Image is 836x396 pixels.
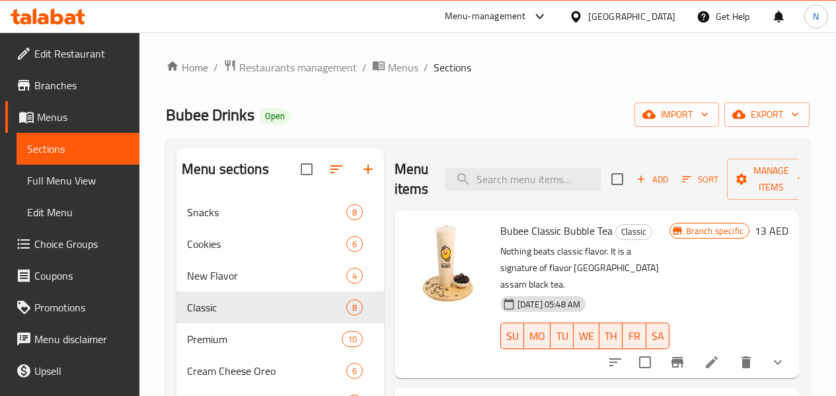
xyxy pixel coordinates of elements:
button: Branch-specific-item [662,346,693,378]
div: items [346,268,363,284]
a: Menus [5,101,139,133]
span: import [645,106,708,123]
li: / [424,59,428,75]
li: / [362,59,367,75]
span: Edit Restaurant [34,46,129,61]
a: Coupons [5,260,139,292]
span: Sections [434,59,471,75]
span: 8 [347,206,362,219]
div: items [346,363,363,379]
span: Open [260,110,290,122]
span: 4 [347,270,362,282]
a: Promotions [5,292,139,323]
div: Cream Cheese Oreo [187,363,346,379]
span: 8 [347,301,362,314]
a: Branches [5,69,139,101]
span: 6 [347,365,362,377]
button: Add section [352,153,384,185]
a: Sections [17,133,139,165]
button: import [634,102,719,127]
span: Full Menu View [27,173,129,188]
a: Menu disclaimer [5,323,139,355]
a: Edit menu item [704,354,720,370]
span: New Flavor [187,268,346,284]
span: Select all sections [293,155,321,183]
span: Menu disclaimer [34,331,129,347]
span: Upsell [34,363,129,379]
a: Full Menu View [17,165,139,196]
span: N [813,9,819,24]
div: Cookies6 [176,228,384,260]
span: Edit Menu [27,204,129,220]
span: SA [652,327,664,346]
span: Menus [388,59,418,75]
div: New Flavor4 [176,260,384,292]
span: [DATE] 05:48 AM [512,298,586,311]
svg: Show Choices [770,354,786,370]
span: WE [579,327,594,346]
nav: breadcrumb [166,59,810,76]
span: Classic [616,224,652,239]
button: delete [730,346,762,378]
span: Premium [187,331,342,347]
button: TU [551,323,574,349]
button: Add [631,169,673,190]
span: Restaurants management [239,59,357,75]
h2: Menu sections [182,159,269,179]
span: FR [628,327,640,346]
span: Manage items [738,163,805,196]
button: SA [646,323,669,349]
img: Bubee Classic Bubble Tea [405,221,490,306]
span: Cookies [187,236,346,252]
button: sort-choices [599,346,631,378]
a: Choice Groups [5,228,139,260]
span: 10 [342,333,362,346]
div: Menu-management [445,9,526,24]
a: Menus [372,59,418,76]
span: 6 [347,238,362,251]
button: WE [574,323,599,349]
div: items [346,204,363,220]
input: search [445,168,601,191]
span: Select section [603,165,631,193]
button: TH [599,323,623,349]
button: SU [500,323,524,349]
span: Branches [34,77,129,93]
div: Snacks8 [176,196,384,228]
span: Bubee Classic Bubble Tea [500,221,613,241]
div: Premium10 [176,323,384,355]
div: Cream Cheese Oreo6 [176,355,384,387]
div: items [346,299,363,315]
button: Manage items [727,159,816,200]
span: TU [556,327,568,346]
a: Home [166,59,208,75]
div: Classic8 [176,292,384,323]
span: Choice Groups [34,236,129,252]
span: Sort [682,172,718,187]
span: Add item [631,169,673,190]
span: Sections [27,141,129,157]
button: show more [762,346,794,378]
h2: Menu items [395,159,429,199]
a: Upsell [5,355,139,387]
div: items [342,331,363,347]
span: Select to update [631,348,659,376]
button: MO [524,323,551,349]
div: items [346,236,363,252]
span: Bubee Drinks [166,100,254,130]
div: [GEOGRAPHIC_DATA] [588,9,675,24]
button: export [724,102,810,127]
div: Snacks [187,204,346,220]
span: Branch specific [681,225,749,237]
a: Edit Menu [17,196,139,228]
span: MO [529,327,545,346]
span: Classic [187,299,346,315]
span: TH [605,327,617,346]
span: Sort items [673,169,727,190]
a: Edit Restaurant [5,38,139,69]
span: Menus [37,109,129,125]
